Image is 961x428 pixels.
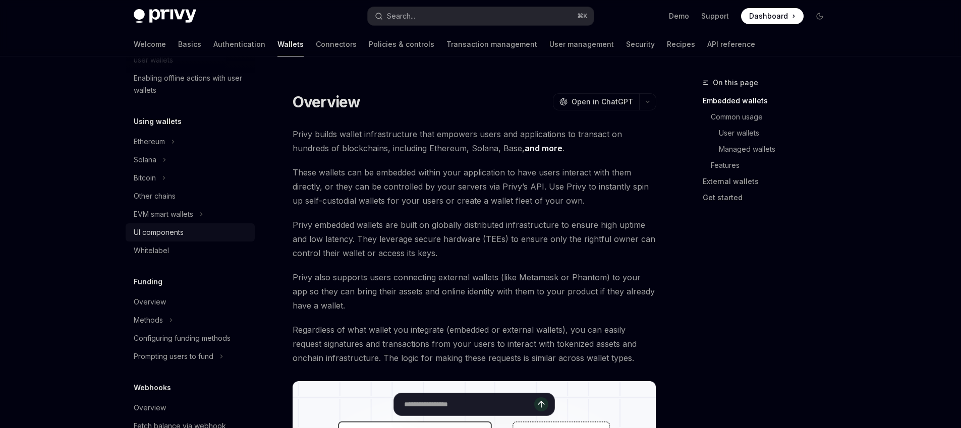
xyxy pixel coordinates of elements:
a: UI components [126,223,255,241]
a: Authentication [213,32,265,56]
span: Privy builds wallet infrastructure that empowers users and applications to transact on hundreds o... [293,127,656,155]
a: Policies & controls [369,32,434,56]
span: On this page [713,77,758,89]
a: Overview [126,293,255,311]
a: User management [549,32,614,56]
button: Toggle dark mode [812,8,828,24]
a: API reference [707,32,755,56]
h5: Funding [134,276,162,288]
a: Security [626,32,655,56]
button: Send message [534,397,548,411]
a: Common usage [703,109,836,125]
div: Configuring funding methods [134,332,231,344]
a: Overview [126,399,255,417]
a: Wallets [277,32,304,56]
button: Solana [126,151,255,169]
h5: Using wallets [134,115,182,128]
div: Solana [134,154,156,166]
a: Embedded wallets [703,93,836,109]
div: UI components [134,226,184,238]
div: Overview [134,296,166,308]
img: dark logo [134,9,196,23]
a: Transaction management [446,32,537,56]
div: Whitelabel [134,244,169,257]
a: External wallets [703,173,836,190]
div: Bitcoin [134,172,156,184]
button: Bitcoin [126,169,255,187]
div: EVM smart wallets [134,208,193,220]
div: Enabling offline actions with user wallets [134,72,249,96]
div: Ethereum [134,136,165,148]
input: Ask a question... [404,393,534,415]
a: User wallets [703,125,836,141]
a: Get started [703,190,836,206]
span: Privy also supports users connecting external wallets (like Metamask or Phantom) to your app so t... [293,270,656,313]
div: Other chains [134,190,176,202]
span: These wallets can be embedded within your application to have users interact with them directly, ... [293,165,656,208]
h1: Overview [293,93,361,111]
button: Prompting users to fund [126,347,255,365]
a: Whitelabel [126,241,255,260]
span: Dashboard [749,11,788,21]
div: Overview [134,402,166,414]
button: Ethereum [126,133,255,151]
h5: Webhooks [134,382,171,394]
a: Support [701,11,729,21]
div: Prompting users to fund [134,350,213,362]
span: Regardless of what wallet you integrate (embedded or external wallets), you can easily request si... [293,323,656,365]
a: Welcome [134,32,166,56]
a: and more [525,143,562,154]
a: Features [703,157,836,173]
a: Managed wallets [703,141,836,157]
button: Open in ChatGPT [553,93,639,110]
span: Privy embedded wallets are built on globally distributed infrastructure to ensure high uptime and... [293,218,656,260]
a: Basics [178,32,201,56]
a: Recipes [667,32,695,56]
button: EVM smart wallets [126,205,255,223]
button: Methods [126,311,255,329]
a: Enabling offline actions with user wallets [126,69,255,99]
span: ⌘ K [577,12,588,20]
button: Search...⌘K [368,7,594,25]
div: Search... [387,10,415,22]
a: Connectors [316,32,357,56]
div: Methods [134,314,163,326]
a: Dashboard [741,8,804,24]
a: Other chains [126,187,255,205]
span: Open in ChatGPT [572,97,633,107]
a: Demo [669,11,689,21]
a: Configuring funding methods [126,329,255,347]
